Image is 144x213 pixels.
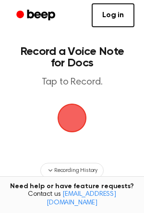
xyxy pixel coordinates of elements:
[17,76,127,88] p: Tap to Record.
[17,46,127,69] h1: Record a Voice Note for Docs
[58,104,86,132] img: Beep Logo
[40,163,104,178] button: Recording History
[6,191,138,207] span: Contact us
[10,6,64,25] a: Beep
[47,191,116,206] a: [EMAIL_ADDRESS][DOMAIN_NAME]
[54,166,97,175] span: Recording History
[92,3,134,27] a: Log in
